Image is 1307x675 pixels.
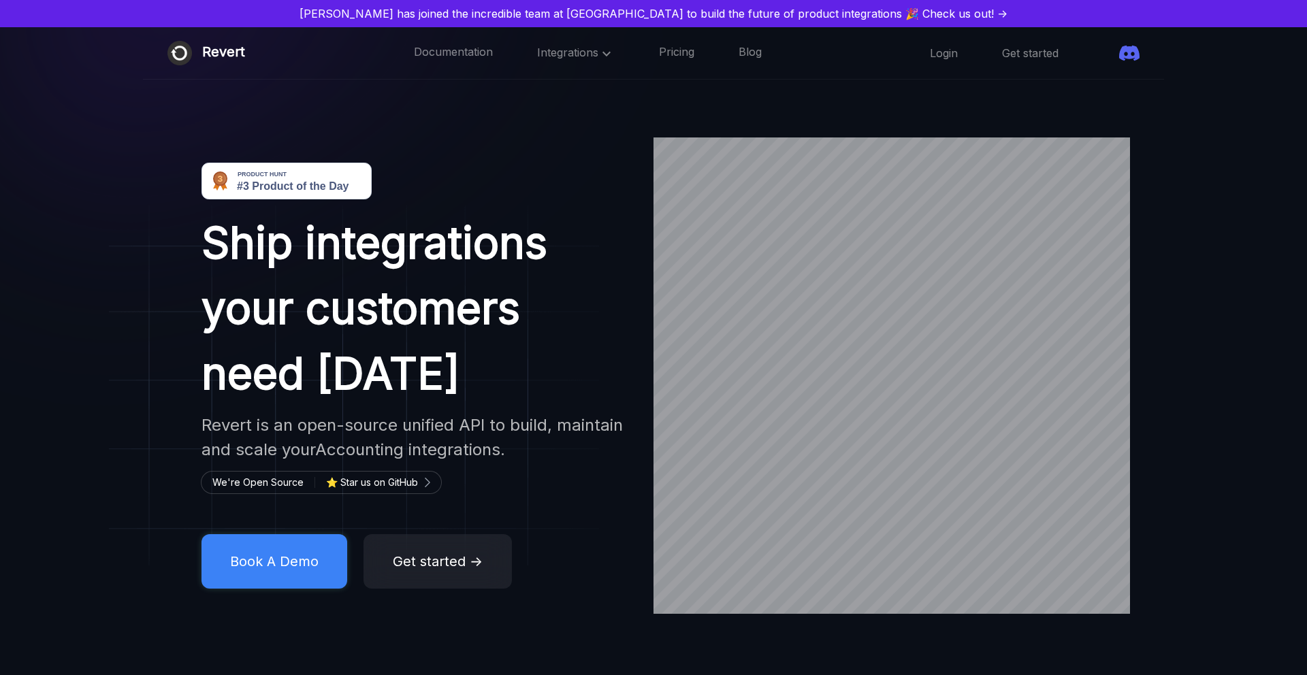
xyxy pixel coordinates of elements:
a: Pricing [659,44,694,62]
button: Get started → [364,534,512,589]
img: image [109,205,599,565]
button: Book A Demo [201,534,347,589]
div: Revert [202,41,245,65]
h2: Revert is an open-source unified API to build, maintain and scale your integrations. [201,413,629,462]
img: Revert logo [167,41,192,65]
span: Accounting [315,440,404,459]
a: [PERSON_NAME] has joined the incredible team at [GEOGRAPHIC_DATA] to build the future of product ... [5,5,1302,22]
a: Login [930,46,958,61]
h1: Ship integrations your customers need [DATE] [201,210,629,406]
span: Integrations [537,46,615,59]
a: Documentation [414,44,493,62]
img: Revert - Open-source unified API to build product integrations | Product Hunt [201,163,372,199]
a: Get started [1002,46,1059,61]
a: ⭐ Star us on GitHub [326,474,429,491]
a: Blog [739,44,762,62]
